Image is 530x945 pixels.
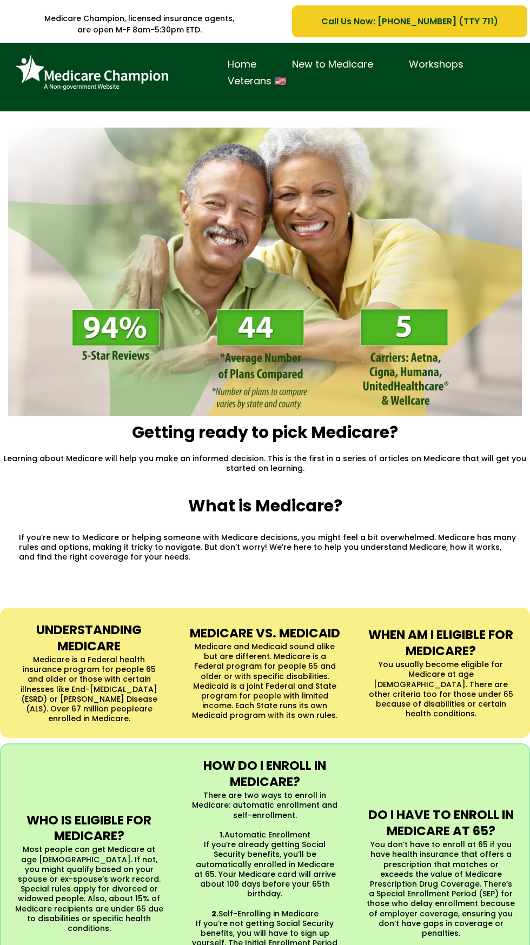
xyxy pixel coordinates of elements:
[391,56,481,73] a: Workshops
[190,790,339,820] p: There are two ways to enroll in Medicare: automatic enrollment and self-enrollment.
[190,899,339,918] p: Self-Enrolling in Medicare
[190,840,339,899] p: If you’re already getting Social Security benefits, you’ll be automatically enrolled in Medicare ...
[19,533,516,562] p: If you’re new to Medicare or helping someone with Medicare decisions, you might feel a bit overwh...
[190,624,340,642] strong: MEDICARE VS. MEDICAID
[3,24,276,36] p: are open M-F 8am-5:30pm ETD.
[210,73,304,90] a: Veterans 🇺🇸
[15,655,163,723] p: Medicare is a Federal health insurance program for people 65 and older or those with certain illn...
[190,820,339,840] p: Automatic Enrollment
[190,642,339,721] p: Medicare and Medicaid sound alike but are different. Medicare is a Federal program for people 65 ...
[15,844,163,933] p: Most people can get Medicare at age [DEMOGRAPHIC_DATA]. If not, you might qualify based on your s...
[188,494,342,517] strong: What is Medicare?
[210,56,274,73] a: Home
[132,421,398,444] strong: Getting ready to pick Medicare?
[36,621,142,655] strong: UNDERSTANDING MEDICARE
[3,13,276,24] p: Medicare Champion, licensed insurance agents,
[368,626,513,660] strong: WHEN AM I ELIGIBLE FOR MEDICARE?
[367,660,515,718] p: You usually become eligible for Medicare at age [DEMOGRAPHIC_DATA]. There are other criteria too ...
[274,56,391,73] a: New to Medicare
[220,829,224,840] strong: 1.
[321,15,498,28] span: Call Us Now: [PHONE_NUMBER] (TTY 711)
[368,806,514,840] strong: DO I HAVE TO ENROLL IN MEDICARE AT 65?
[211,908,218,919] strong: 2.
[27,811,151,845] strong: WHO IS ELIGIBLE FOR MEDICARE?
[203,757,326,790] strong: HOW DO I ENROLL IN MEDICARE?
[292,5,527,37] a: Call Us Now: 1-833-823-1990 (TTY 711)
[367,840,515,938] p: You don’t have to enroll at 65 if you have health insurance that offers a prescription that match...
[11,51,173,95] img: Brand Logo
[3,454,527,473] p: Learning about Medicare will help you make an informed decision. This is the first in a series of...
